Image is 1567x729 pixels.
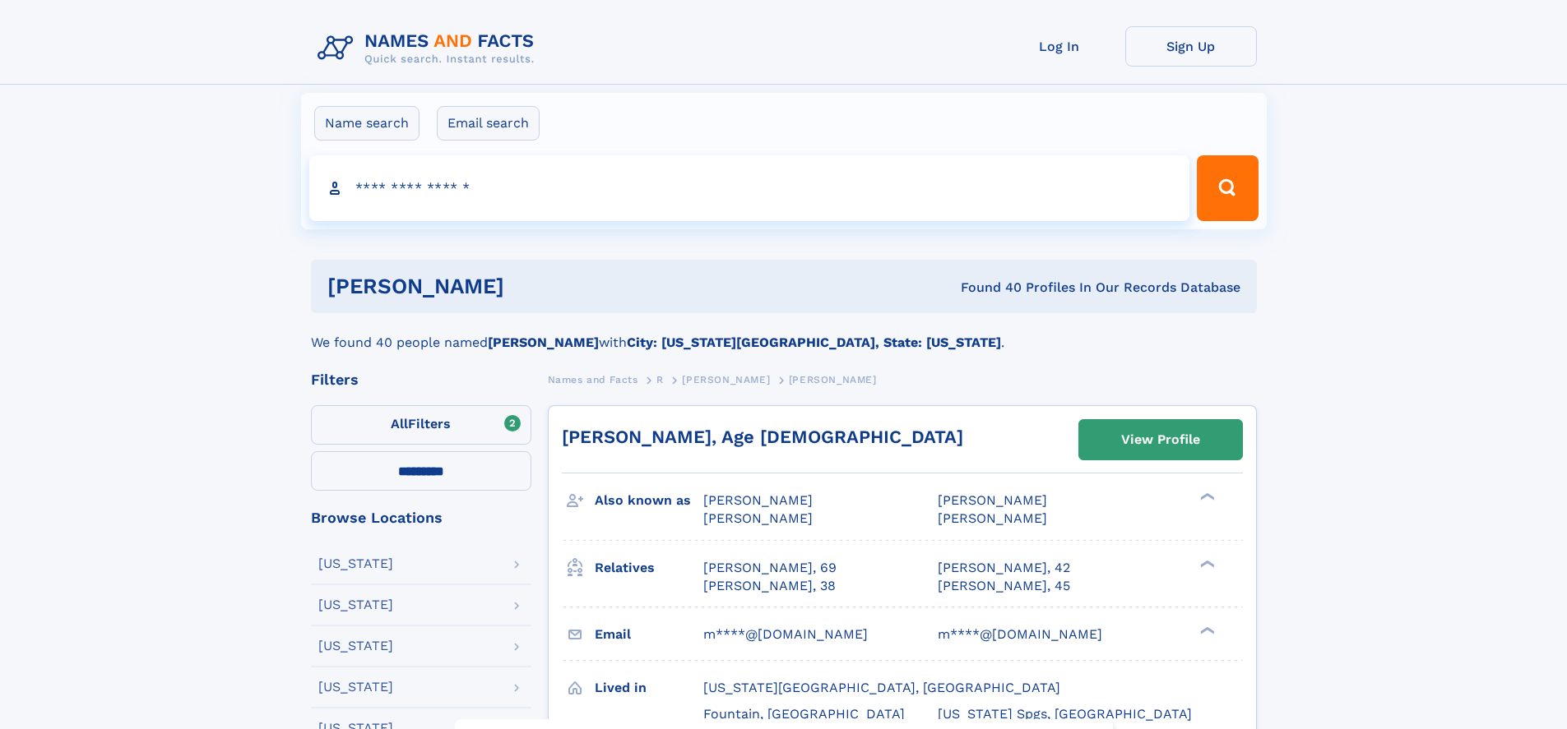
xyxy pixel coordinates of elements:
span: R [656,374,664,385]
a: R [656,369,664,390]
div: We found 40 people named with . [311,313,1257,353]
div: [US_STATE] [318,681,393,694]
button: Search Button [1197,155,1258,221]
div: ❯ [1196,491,1216,502]
a: View Profile [1079,420,1242,459]
div: Filters [311,372,531,387]
span: [PERSON_NAME] [703,510,813,526]
div: [US_STATE] [318,639,393,653]
label: Name search [314,106,420,141]
div: Browse Locations [311,510,531,525]
div: ❯ [1196,625,1216,635]
span: [PERSON_NAME] [682,374,770,385]
span: [US_STATE][GEOGRAPHIC_DATA], [GEOGRAPHIC_DATA] [703,680,1060,695]
div: [US_STATE] [318,598,393,611]
span: Fountain, [GEOGRAPHIC_DATA] [703,706,905,722]
b: [PERSON_NAME] [488,335,599,350]
a: [PERSON_NAME] [682,369,770,390]
div: [US_STATE] [318,557,393,570]
a: [PERSON_NAME], Age [DEMOGRAPHIC_DATA] [562,427,963,447]
a: [PERSON_NAME], 38 [703,577,836,595]
h3: Also known as [595,487,703,514]
span: [PERSON_NAME] [789,374,877,385]
span: [PERSON_NAME] [938,492,1047,508]
span: [PERSON_NAME] [703,492,813,508]
div: ❯ [1196,558,1216,569]
img: Logo Names and Facts [311,26,548,71]
a: [PERSON_NAME], 69 [703,559,837,577]
input: search input [309,155,1190,221]
a: [PERSON_NAME], 45 [938,577,1070,595]
h3: Relatives [595,554,703,582]
div: Found 40 Profiles In Our Records Database [732,279,1240,297]
label: Email search [437,106,540,141]
div: View Profile [1121,421,1200,459]
span: [US_STATE] Spgs, [GEOGRAPHIC_DATA] [938,706,1192,722]
a: Sign Up [1125,26,1257,67]
a: Log In [994,26,1125,67]
h1: [PERSON_NAME] [327,276,733,297]
span: [PERSON_NAME] [938,510,1047,526]
a: [PERSON_NAME], 42 [938,559,1070,577]
span: All [391,416,408,431]
label: Filters [311,405,531,445]
h3: Lived in [595,674,703,702]
h3: Email [595,621,703,648]
a: Names and Facts [548,369,638,390]
b: City: [US_STATE][GEOGRAPHIC_DATA], State: [US_STATE] [627,335,1001,350]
